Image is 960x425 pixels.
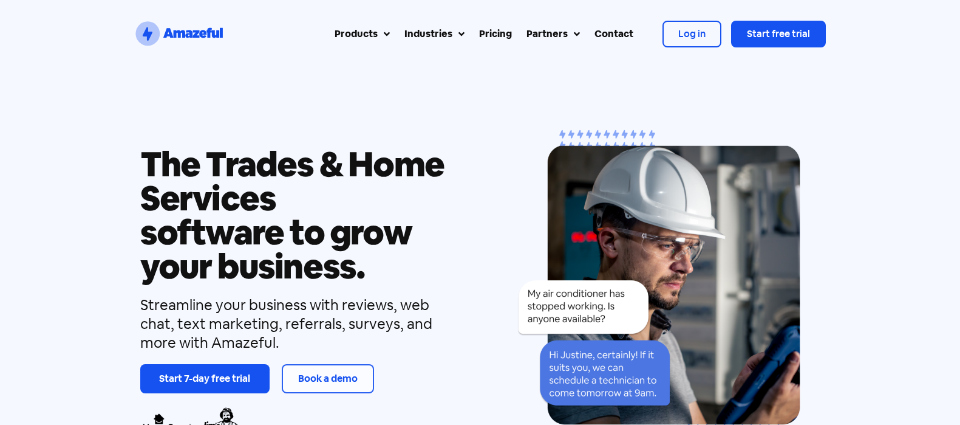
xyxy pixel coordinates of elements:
[140,364,270,393] a: Start 7-day free trial
[479,27,512,41] div: Pricing
[472,19,519,49] a: Pricing
[526,27,568,41] div: Partners
[397,19,472,49] a: Industries
[327,19,397,49] a: Products
[519,19,587,49] a: Partners
[678,27,706,40] span: Log in
[594,27,633,41] div: Contact
[140,295,463,353] div: Streamline your business with reviews, web chat, text marketing, referrals, surveys, and more wit...
[140,147,463,283] h1: The Trades & Home Services software to grow your business.
[335,27,378,41] div: Products
[662,21,721,47] a: Log in
[134,19,225,49] a: SVG link
[282,364,374,393] a: Book a demo
[587,19,641,49] a: Contact
[404,27,452,41] div: Industries
[159,372,250,385] span: Start 7-day free trial
[298,372,358,385] span: Book a demo
[731,21,826,47] a: Start free trial
[747,27,810,40] span: Start free trial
